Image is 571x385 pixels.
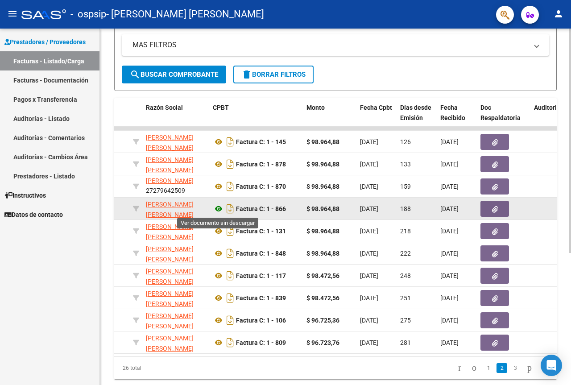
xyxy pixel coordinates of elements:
[483,363,494,373] a: 1
[236,228,286,235] strong: Factura C: 1 - 131
[306,205,339,212] strong: $ 98.964,88
[510,363,521,373] a: 3
[122,34,549,56] mat-expansion-panel-header: MAS FILTROS
[360,161,378,168] span: [DATE]
[468,363,480,373] a: go to previous page
[303,98,356,137] datatable-header-cell: Monto
[360,317,378,324] span: [DATE]
[360,294,378,302] span: [DATE]
[400,228,411,235] span: 218
[146,311,206,330] div: 27408478001
[360,205,378,212] span: [DATE]
[236,138,286,145] strong: Factura C: 1 - 145
[440,272,459,279] span: [DATE]
[224,246,236,261] i: Descargar documento
[400,205,411,212] span: 188
[224,202,236,216] i: Descargar documento
[236,294,286,302] strong: Factura C: 1 - 839
[4,37,86,47] span: Prestadores / Proveedores
[437,98,477,137] datatable-header-cell: Fecha Recibido
[4,190,46,200] span: Instructivos
[146,289,206,307] div: 27279642509
[236,183,286,190] strong: Factura C: 1 - 870
[538,363,551,373] a: go to last page
[454,363,465,373] a: go to first page
[7,8,18,19] mat-icon: menu
[306,339,339,346] strong: $ 96.723,76
[400,161,411,168] span: 133
[146,222,206,240] div: 27408478001
[142,98,209,137] datatable-header-cell: Razón Social
[224,269,236,283] i: Descargar documento
[509,360,522,376] li: page 3
[146,245,194,263] span: [PERSON_NAME] [PERSON_NAME]
[114,357,201,379] div: 26 total
[400,339,411,346] span: 281
[440,138,459,145] span: [DATE]
[122,66,226,83] button: Buscar Comprobante
[233,66,314,83] button: Borrar Filtros
[306,104,325,111] span: Monto
[400,250,411,257] span: 222
[236,205,286,212] strong: Factura C: 1 - 866
[236,317,286,324] strong: Factura C: 1 - 106
[130,70,218,79] span: Buscar Comprobante
[146,290,194,307] span: [PERSON_NAME] [PERSON_NAME]
[306,161,339,168] strong: $ 98.964,88
[236,250,286,257] strong: Factura C: 1 - 848
[306,294,339,302] strong: $ 98.472,56
[440,339,459,346] span: [DATE]
[400,138,411,145] span: 126
[440,228,459,235] span: [DATE]
[534,104,560,111] span: Auditoria
[146,134,194,151] span: [PERSON_NAME] [PERSON_NAME]
[400,294,411,302] span: 251
[397,98,437,137] datatable-header-cell: Días desde Emisión
[306,317,339,324] strong: $ 96.725,36
[360,272,378,279] span: [DATE]
[440,205,459,212] span: [DATE]
[224,313,236,327] i: Descargar documento
[440,317,459,324] span: [DATE]
[209,98,303,137] datatable-header-cell: CPBT
[306,138,339,145] strong: $ 98.964,88
[241,70,306,79] span: Borrar Filtros
[360,138,378,145] span: [DATE]
[360,183,378,190] span: [DATE]
[400,183,411,190] span: 159
[440,161,459,168] span: [DATE]
[146,156,194,174] span: [PERSON_NAME] [PERSON_NAME]
[4,210,63,219] span: Datos de contacto
[224,179,236,194] i: Descargar documento
[241,69,252,80] mat-icon: delete
[146,268,194,285] span: [PERSON_NAME] [PERSON_NAME]
[146,223,194,240] span: [PERSON_NAME] [PERSON_NAME]
[480,104,521,121] span: Doc Respaldatoria
[497,363,507,373] a: 2
[400,104,431,121] span: Días desde Emisión
[224,291,236,305] i: Descargar documento
[553,8,564,19] mat-icon: person
[360,104,392,111] span: Fecha Cpbt
[132,40,528,50] mat-panel-title: MAS FILTROS
[70,4,106,24] span: - ospsip
[306,183,339,190] strong: $ 98.964,88
[356,98,397,137] datatable-header-cell: Fecha Cpbt
[440,183,459,190] span: [DATE]
[224,157,236,171] i: Descargar documento
[495,360,509,376] li: page 2
[146,155,206,174] div: 27279642509
[146,335,194,352] span: [PERSON_NAME] [PERSON_NAME]
[306,228,339,235] strong: $ 98.964,88
[146,266,206,285] div: 27408478001
[400,317,411,324] span: 275
[224,135,236,149] i: Descargar documento
[440,294,459,302] span: [DATE]
[224,224,236,238] i: Descargar documento
[440,104,465,121] span: Fecha Recibido
[146,104,183,111] span: Razón Social
[306,250,339,257] strong: $ 98.964,88
[146,333,206,352] div: 27279642509
[360,250,378,257] span: [DATE]
[541,355,562,376] div: Open Intercom Messenger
